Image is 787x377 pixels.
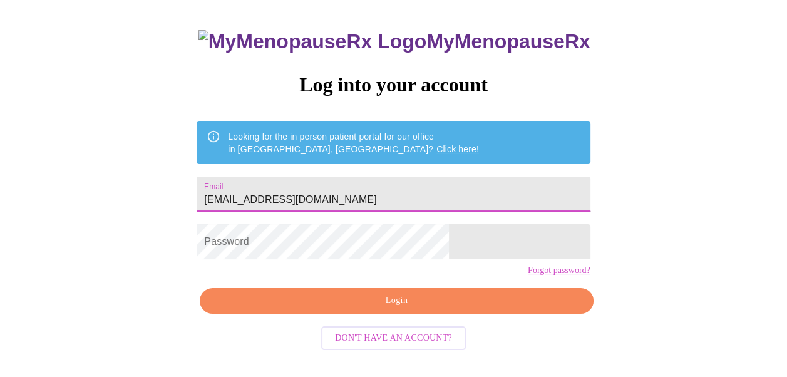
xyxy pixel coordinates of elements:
[321,326,466,351] button: Don't have an account?
[200,288,593,314] button: Login
[198,30,590,53] h3: MyMenopauseRx
[228,125,479,160] div: Looking for the in person patient portal for our office in [GEOGRAPHIC_DATA], [GEOGRAPHIC_DATA]?
[198,30,426,53] img: MyMenopauseRx Logo
[214,293,579,309] span: Login
[318,332,469,343] a: Don't have an account?
[436,144,479,154] a: Click here!
[335,331,452,346] span: Don't have an account?
[197,73,590,96] h3: Log into your account
[528,266,590,276] a: Forgot password?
